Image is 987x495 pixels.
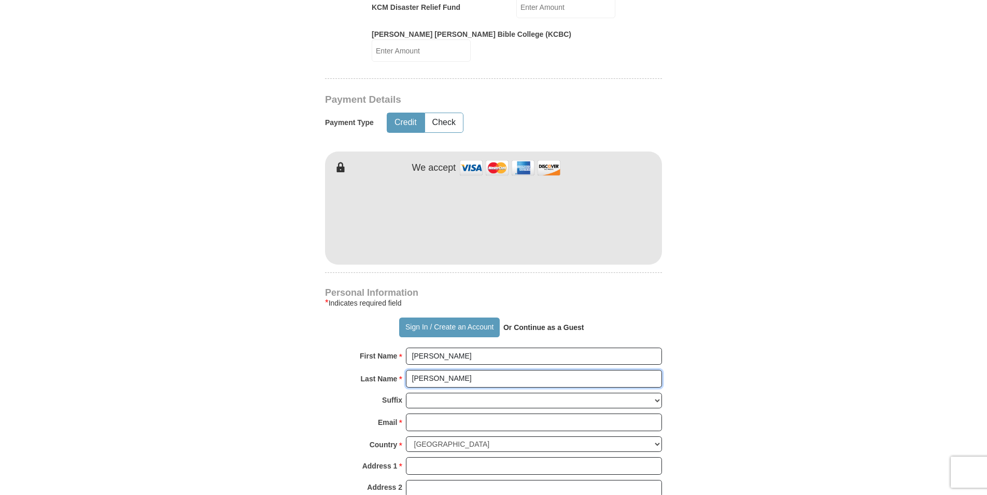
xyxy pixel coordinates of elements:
[367,480,402,494] strong: Address 2
[458,157,562,179] img: credit cards accepted
[361,372,398,386] strong: Last Name
[372,29,571,39] label: [PERSON_NAME] [PERSON_NAME] Bible College (KCBC)
[325,288,662,297] h4: Personal Information
[372,39,471,62] input: Enter Amount
[378,415,397,430] strong: Email
[387,113,424,132] button: Credit
[362,459,398,473] strong: Address 1
[382,393,402,407] strong: Suffix
[325,118,374,127] h5: Payment Type
[370,437,398,452] strong: Country
[412,162,456,174] h4: We accept
[503,323,584,332] strong: Or Continue as a Guest
[325,94,589,106] h3: Payment Details
[360,349,397,363] strong: First Name
[372,2,460,12] label: KCM Disaster Relief Fund
[425,113,463,132] button: Check
[399,318,499,337] button: Sign In / Create an Account
[325,297,662,309] div: Indicates required field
